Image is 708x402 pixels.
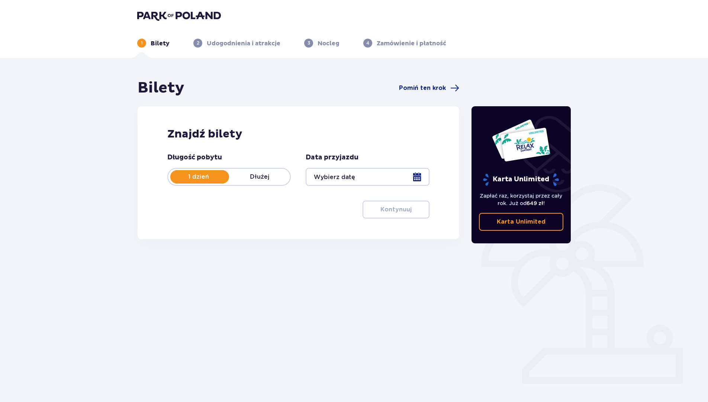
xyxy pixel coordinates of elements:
p: 3 [308,40,310,46]
img: Park of Poland logo [137,10,221,21]
p: Data przyjazdu [306,153,358,162]
a: Pomiń ten krok [399,84,459,93]
p: Zamówienie i płatność [377,39,446,48]
p: Bilety [151,39,170,48]
div: 1Bilety [137,39,170,48]
span: 649 zł [527,200,543,206]
img: Dwie karty całoroczne do Suntago z napisem 'UNLIMITED RELAX', na białym tle z tropikalnymi liśćmi... [492,119,551,162]
h2: Znajdź bilety [167,127,429,141]
p: Udogodnienia i atrakcje [207,39,280,48]
p: 2 [197,40,199,46]
button: Kontynuuj [363,201,429,218]
p: Długość pobytu [167,153,222,162]
p: 1 dzień [168,173,229,181]
p: 4 [366,40,369,46]
p: Nocleg [318,39,339,48]
p: Zapłać raz, korzystaj przez cały rok. Już od ! [479,192,564,207]
h1: Bilety [138,79,184,97]
p: Dłużej [229,173,290,181]
p: Kontynuuj [380,205,412,214]
p: Karta Unlimited [497,218,546,226]
a: Karta Unlimited [479,213,564,231]
div: 4Zamówienie i płatność [363,39,446,48]
span: Pomiń ten krok [399,84,446,92]
div: 2Udogodnienia i atrakcje [193,39,280,48]
p: Karta Unlimited [482,173,560,186]
p: 1 [141,40,143,46]
div: 3Nocleg [304,39,339,48]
